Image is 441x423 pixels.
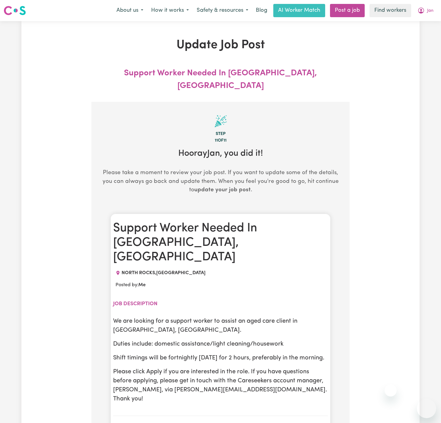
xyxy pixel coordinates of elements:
[194,187,251,193] b: update your job post
[101,169,340,195] p: Please take a moment to review your job post. If you want to update some of the details, you can ...
[273,4,325,17] a: AI Worker Match
[101,131,340,137] div: Step
[370,4,411,17] a: Find workers
[385,384,397,396] iframe: Close message
[4,5,26,16] img: Careseekers logo
[113,340,328,349] p: Duties include: domestic assistance/light cleaning/housework
[113,367,328,403] p: Please click Apply if you are interested in the role. If you have questions before applying, plea...
[427,8,433,14] span: Jan
[101,137,340,144] div: 11 of 11
[193,4,252,17] button: Safety & resources
[147,4,193,17] button: How it works
[113,4,147,17] button: About us
[417,399,436,418] iframe: Button to launch messaging window
[101,149,340,159] h2: Hooray Jan , you did it!
[4,4,26,17] a: Careseekers logo
[138,283,146,287] b: Me
[113,353,328,362] p: Shift timings will be fortnightly [DATE] for 2 hours, preferably in the morning.
[91,67,350,92] div: Support Worker Needed In [GEOGRAPHIC_DATA], [GEOGRAPHIC_DATA]
[414,4,437,17] button: My Account
[113,269,208,277] div: Job location: NORTH ROCKS, New South Wales
[252,4,271,17] a: Blog
[113,301,328,307] h2: Job description
[122,271,205,275] span: NORTH ROCKS , [GEOGRAPHIC_DATA]
[116,283,146,287] span: Posted by:
[330,4,365,17] a: Post a job
[91,38,350,52] h1: Update Job Post
[113,221,328,265] h1: Support Worker Needed In [GEOGRAPHIC_DATA], [GEOGRAPHIC_DATA]
[113,317,328,335] p: We are looking for a support worker to assist an aged care client in [GEOGRAPHIC_DATA], [GEOGRAPH...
